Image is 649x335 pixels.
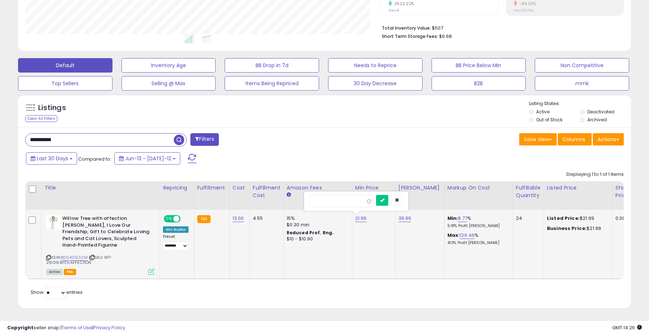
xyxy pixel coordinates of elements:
a: 126.46 [460,232,474,239]
button: Filters [190,133,218,146]
strong: Copyright [7,324,34,331]
div: Listed Price [547,184,609,192]
div: Cost [233,184,247,192]
div: Min Price [355,184,392,192]
button: BB Drop in 7d [225,58,319,73]
label: Archived [587,117,607,123]
span: Show: entries [31,289,83,296]
h5: Listings [38,103,66,113]
button: Jun-13 - [DATE]-12 [114,152,180,165]
div: Repricing [163,184,191,192]
a: Terms of Use [62,324,92,331]
th: The percentage added to the cost of goods (COGS) that forms the calculator for Min & Max prices. [444,181,513,210]
span: 2025-08-12 14:26 GMT [612,324,642,331]
b: Willow Tree with affection [PERSON_NAME], I Love Our Friendship, Gift to Celebrate Loving Pets an... [62,215,150,251]
b: Min: [447,215,458,222]
button: Columns [558,133,592,145]
small: Amazon Fees. [287,192,291,198]
span: | SKU: WT-26109.WITH.AFFECTION [46,254,112,265]
div: seller snap | | [7,325,125,331]
label: Deactivated [587,109,614,115]
small: 2522.22% [392,1,414,6]
b: Total Inventory Value: [382,25,431,31]
button: Actions [593,133,624,145]
b: Max: [447,232,460,239]
img: 41QgiKrJlhL._SL40_.jpg [46,215,61,230]
b: Reduced Prof. Rng. [287,230,334,236]
div: Ship Price [615,184,630,199]
small: -86.30% [517,1,536,6]
a: 13.00 [233,215,244,222]
b: Business Price: [547,225,587,232]
b: Short Term Storage Fees: [382,33,438,39]
div: [PERSON_NAME] [398,184,441,192]
button: Top Sellers [18,76,112,91]
span: Columns [562,136,585,143]
p: 5.18% Profit [PERSON_NAME] [447,223,507,229]
button: 30 Day Decrease [328,76,423,91]
a: 8.77 [458,215,467,222]
span: Jun-13 - [DATE]-12 [125,155,171,162]
div: $0.30 min [287,222,346,228]
b: Listed Price: [547,215,580,222]
div: Title [44,184,157,192]
button: Non Competitive [535,58,629,73]
li: $507 [382,23,618,32]
button: Save View [519,133,557,145]
span: Last 30 Days [37,155,68,162]
button: Inventory Age [122,58,216,73]
button: Last 30 Days [26,152,77,165]
div: Preset: [163,234,189,251]
div: 4.55 [253,215,278,222]
span: FBA [64,269,76,275]
p: 41.11% Profit [PERSON_NAME] [447,240,507,245]
div: % [447,215,507,229]
button: BB Price Below Min [432,58,526,73]
small: Prev: 9 [389,8,399,13]
a: Privacy Policy [93,324,125,331]
button: Items Being Repriced [225,76,319,91]
a: B00403LS2M [61,254,88,261]
div: Fulfillment [197,184,226,192]
div: 0.00 [615,215,627,222]
div: ASIN: [46,215,154,274]
label: Out of Stock [536,117,562,123]
span: All listings currently available for purchase on Amazon [46,269,63,275]
div: 15% [287,215,346,222]
button: Default [18,58,112,73]
a: 39.99 [398,215,411,222]
div: Displaying 1 to 1 of 1 items [566,171,624,178]
div: $21.99 [547,225,607,232]
button: B2B [432,76,526,91]
label: Active [536,109,549,115]
span: Compared to: [78,156,111,162]
div: Markup on Cost [447,184,510,192]
span: $6.68 [439,33,452,40]
span: ON [164,216,173,222]
p: Listing States: [529,100,631,107]
div: $10 - $10.90 [287,236,346,242]
div: $21.99 [547,215,607,222]
div: Fulfillable Quantity [516,184,541,199]
a: 21.99 [355,215,367,222]
span: OFF [180,216,191,222]
div: Amazon Fees [287,184,349,192]
div: Clear All Filters [25,115,57,122]
small: Prev: 30.00% [514,8,533,13]
button: Selling @ Max [122,76,216,91]
button: Needs to Reprice [328,58,423,73]
div: 24 [516,215,538,222]
small: FBA [197,215,211,223]
div: % [447,232,507,245]
div: Win BuyBox [163,226,189,233]
div: Fulfillment Cost [253,184,281,199]
button: mmk [535,76,629,91]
